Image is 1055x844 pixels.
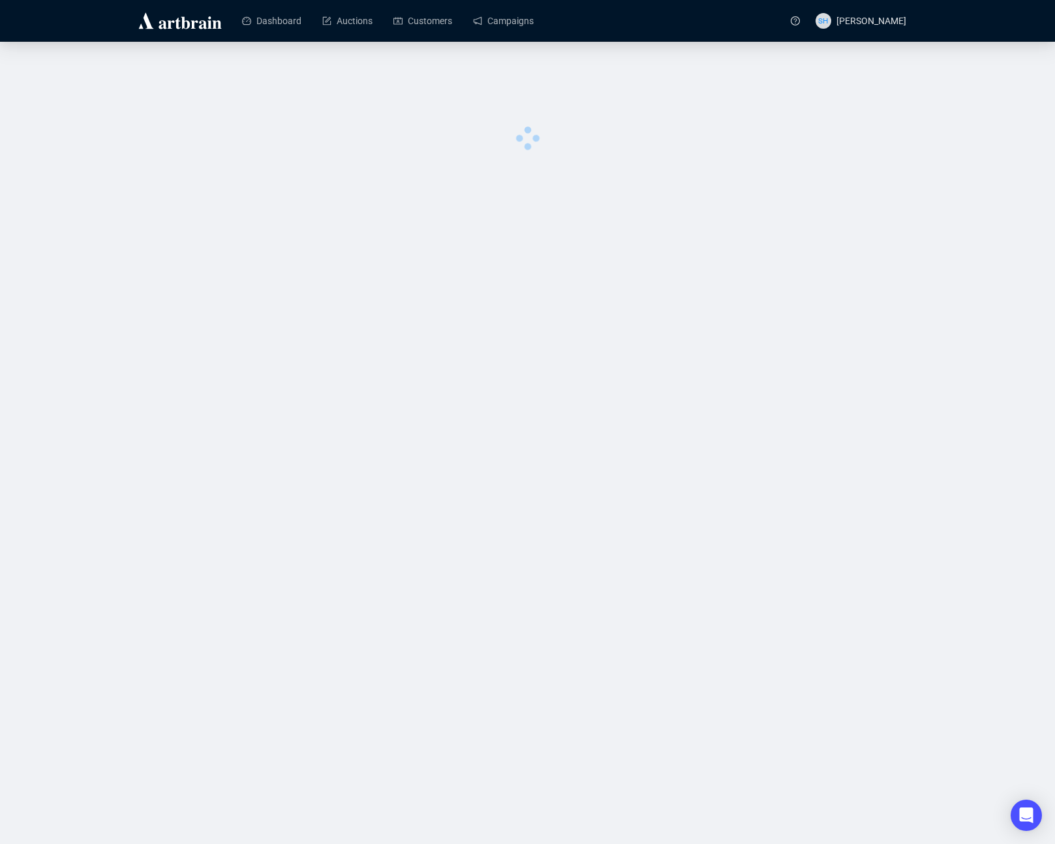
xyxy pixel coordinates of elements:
a: Campaigns [473,4,534,38]
a: Auctions [322,4,373,38]
a: Dashboard [242,4,301,38]
div: Open Intercom Messenger [1011,800,1042,831]
span: [PERSON_NAME] [836,16,906,26]
span: SH [818,14,828,27]
img: logo [136,10,224,31]
a: Customers [393,4,452,38]
span: question-circle [791,16,800,25]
